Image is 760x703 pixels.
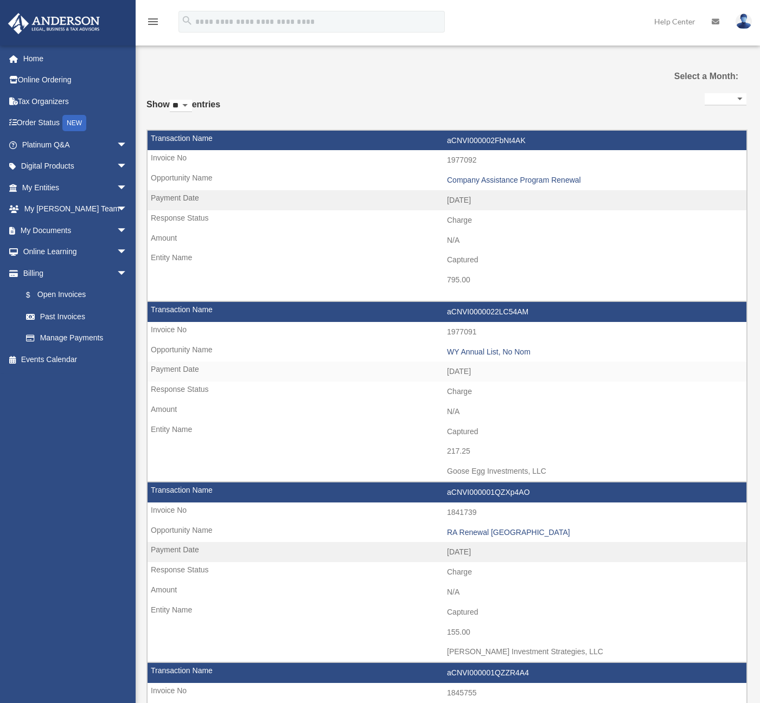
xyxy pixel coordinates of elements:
td: aCNVI000001QZZR4A4 [148,663,746,683]
a: Past Invoices [15,306,138,327]
span: $ [32,288,37,302]
select: Showentries [170,100,192,112]
i: search [181,15,193,27]
label: Show entries [146,97,220,123]
a: $Open Invoices [15,284,144,306]
span: arrow_drop_down [117,177,138,199]
a: Home [8,48,144,69]
a: My [PERSON_NAME] Teamarrow_drop_down [8,198,144,220]
td: Captured [148,602,746,623]
img: User Pic [736,14,752,29]
div: WY Annual List, No Nom [447,347,741,357]
img: Anderson Advisors Platinum Portal [5,13,103,34]
i: menu [146,15,159,28]
td: Charge [148,562,746,583]
td: aCNVI000001QZXp4AO [148,482,746,503]
td: [DATE] [148,190,746,211]
a: Tax Organizers [8,91,144,112]
a: Online Learningarrow_drop_down [8,241,144,263]
td: Charge [148,382,746,402]
div: Company Assistance Program Renewal [447,176,741,185]
div: NEW [62,115,86,131]
td: 1977092 [148,150,746,171]
a: Order StatusNEW [8,112,144,134]
td: aCNVI0000022LC54AM [148,302,746,323]
td: 155.00 [148,622,746,643]
a: My Entitiesarrow_drop_down [8,177,144,198]
td: N/A [148,582,746,603]
span: arrow_drop_down [117,241,138,263]
a: Manage Payments [15,327,144,349]
label: Select a Month: [655,69,738,84]
td: 1977091 [148,322,746,343]
td: aCNVI000002FbNt4AK [148,131,746,151]
span: arrow_drop_down [117,220,138,242]
a: Platinum Q&Aarrow_drop_down [8,134,144,156]
td: N/A [148,402,746,422]
span: arrow_drop_down [117,198,138,221]
td: Captured [148,250,746,270]
a: Digital Productsarrow_drop_down [8,156,144,177]
td: Captured [148,422,746,442]
a: Events Calendar [8,349,144,370]
td: Goose Egg Investments, LLC [148,461,746,482]
td: [DATE] [148,542,746,563]
td: 1841739 [148,502,746,523]
div: RA Renewal [GEOGRAPHIC_DATA] [447,528,741,537]
td: 795.00 [148,270,746,291]
a: Billingarrow_drop_down [8,262,144,284]
td: [PERSON_NAME] Investment Strategies, LLC [148,642,746,662]
td: N/A [148,230,746,251]
td: [DATE] [148,362,746,382]
span: arrow_drop_down [117,156,138,178]
a: Online Ordering [8,69,144,91]
td: 217.25 [148,441,746,462]
span: arrow_drop_down [117,134,138,156]
a: My Documentsarrow_drop_down [8,220,144,241]
td: Charge [148,210,746,231]
span: arrow_drop_down [117,262,138,285]
a: menu [146,19,159,28]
